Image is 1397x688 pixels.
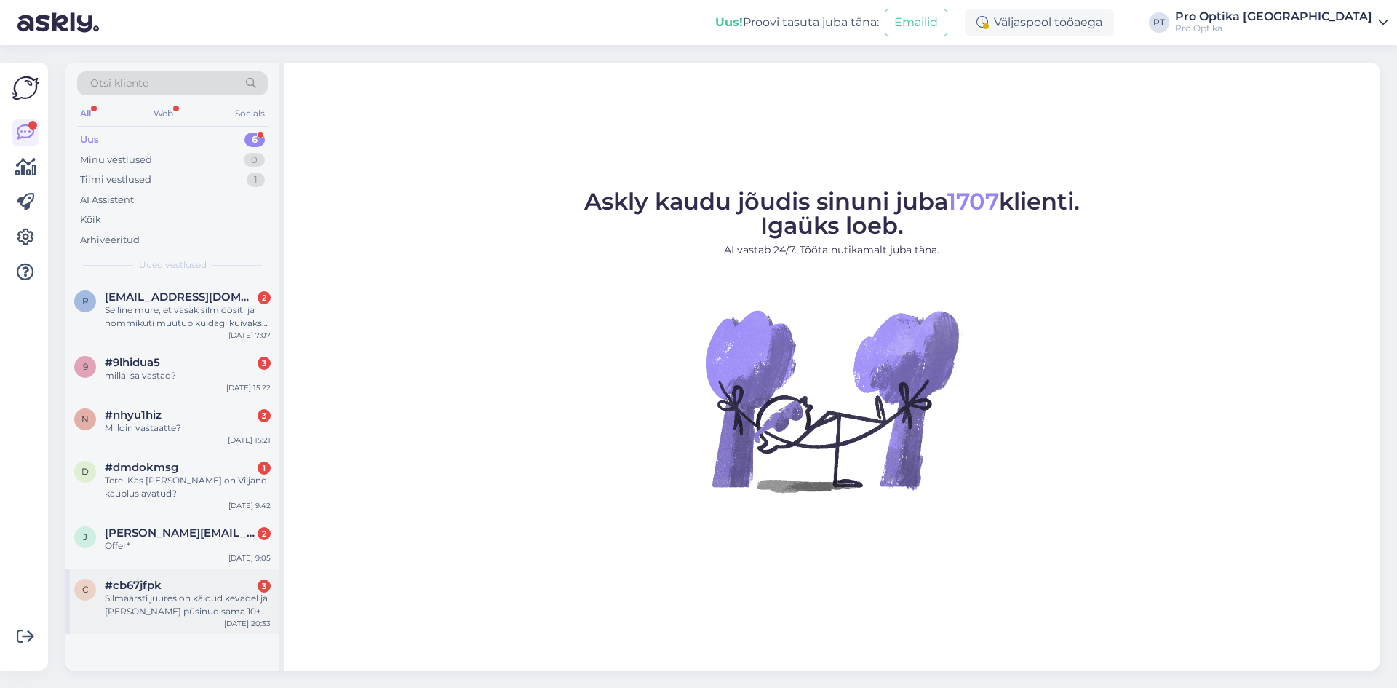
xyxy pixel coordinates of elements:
[1149,12,1169,33] div: PT
[105,461,178,474] span: #dmdokmsg
[105,539,271,553] div: Offer*
[80,173,151,187] div: Tiimi vestlused
[80,233,140,248] div: Arhiveeritud
[80,193,134,207] div: AI Assistent
[228,553,271,564] div: [DATE] 9:05
[105,579,162,592] span: #cb67jfpk
[247,173,265,187] div: 1
[258,291,271,304] div: 2
[77,104,94,123] div: All
[715,15,743,29] b: Uus!
[105,408,162,422] span: #nhyu1hiz
[151,104,176,123] div: Web
[105,474,271,500] div: Tere! Kas [PERSON_NAME] on Viljandi kauplus avatud?
[1175,11,1372,23] div: Pro Optika [GEOGRAPHIC_DATA]
[83,361,88,372] span: 9
[228,500,271,511] div: [DATE] 9:42
[105,526,256,539] span: jozsa.elod@gmail.com
[105,290,256,304] span: remy@nordwaytrading.eu
[947,187,999,216] span: 1707
[105,304,271,330] div: Selline mure, et vasak silm öösiti ja hommikuti muutub kuidagi kuivaks ja silmanurgast tuleb aega...
[80,153,152,167] div: Minu vestlused
[80,133,99,147] div: Uus
[232,104,268,123] div: Socials
[82,584,89,595] span: c
[584,187,1080,240] span: Askly kaudu jõudis sinuni juba klienti. Igaüks loeb.
[258,527,271,540] div: 2
[226,382,271,393] div: [DATE] 15:22
[244,133,265,147] div: 6
[701,269,963,531] img: No Chat active
[1175,11,1388,34] a: Pro Optika [GEOGRAPHIC_DATA]Pro Optika
[105,356,160,369] span: #9lhidua5
[258,462,271,475] div: 1
[965,9,1114,36] div: Väljaspool tööaega
[139,258,207,272] span: Uued vestlused
[105,422,271,435] div: Milloin vastaatte?
[82,296,89,307] span: r
[258,409,271,422] div: 3
[224,618,271,629] div: [DATE] 20:33
[81,414,89,424] span: n
[258,357,271,370] div: 3
[258,580,271,593] div: 3
[244,153,265,167] div: 0
[105,369,271,382] div: millal sa vastad?
[228,435,271,446] div: [DATE] 15:21
[80,213,101,227] div: Kõik
[81,466,89,477] span: d
[12,74,39,102] img: Askly Logo
[715,14,879,31] div: Proovi tasuta juba täna:
[228,330,271,341] div: [DATE] 7:07
[885,9,947,36] button: Emailid
[584,242,1080,258] p: AI vastab 24/7. Tööta nutikamalt juba täna.
[83,531,87,542] span: j
[90,76,148,91] span: Otsi kliente
[105,592,271,618] div: Silmaarsti juures on käidud kevadel ja [PERSON_NAME] püsinud sama 10+ aastat
[1175,23,1372,34] div: Pro Optika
